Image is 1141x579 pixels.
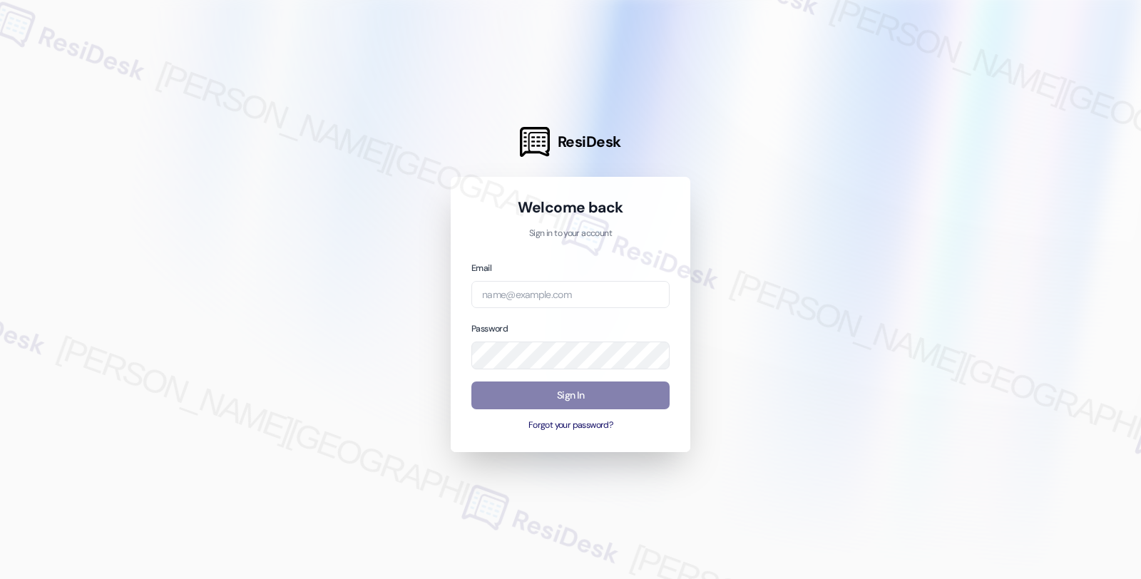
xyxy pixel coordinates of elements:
[471,198,670,217] h1: Welcome back
[471,281,670,309] input: name@example.com
[471,419,670,432] button: Forgot your password?
[558,132,621,152] span: ResiDesk
[520,127,550,157] img: ResiDesk Logo
[471,262,491,274] label: Email
[471,323,508,334] label: Password
[471,227,670,240] p: Sign in to your account
[471,381,670,409] button: Sign In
